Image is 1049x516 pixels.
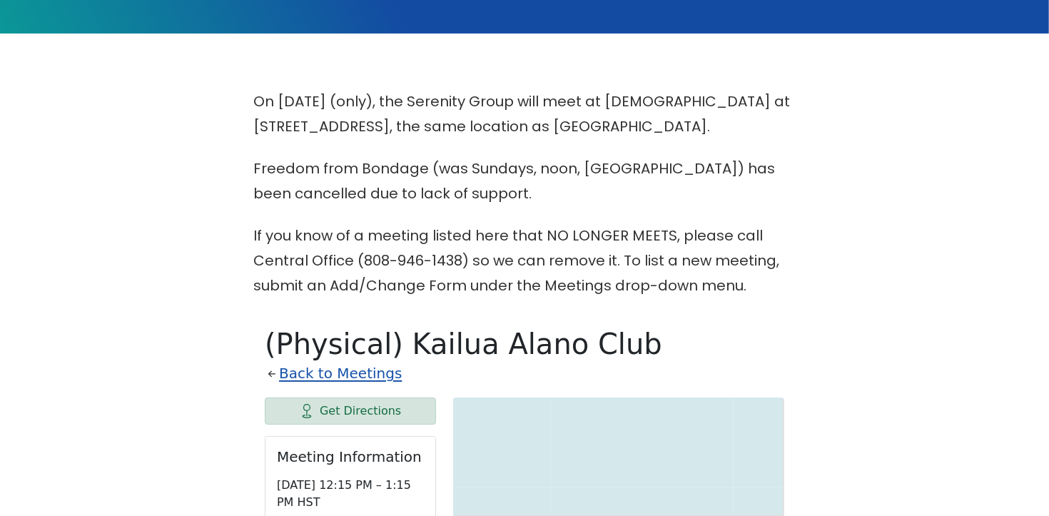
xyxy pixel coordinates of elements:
p: On [DATE] (only), the Serenity Group will meet at [DEMOGRAPHIC_DATA] at [STREET_ADDRESS], the sam... [253,89,796,139]
h1: (Physical) Kailua Alano Club [265,327,784,361]
p: [DATE] 12:15 PM – 1:15 PM HST [277,477,424,511]
a: Back to Meetings [279,361,402,386]
p: If you know of a meeting listed here that NO LONGER MEETS, please call Central Office (808-946-14... [253,223,796,298]
p: Freedom from Bondage (was Sundays, noon, [GEOGRAPHIC_DATA]) has been cancelled due to lack of sup... [253,156,796,206]
h2: Meeting Information [277,448,424,465]
a: Get Directions [265,398,436,425]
